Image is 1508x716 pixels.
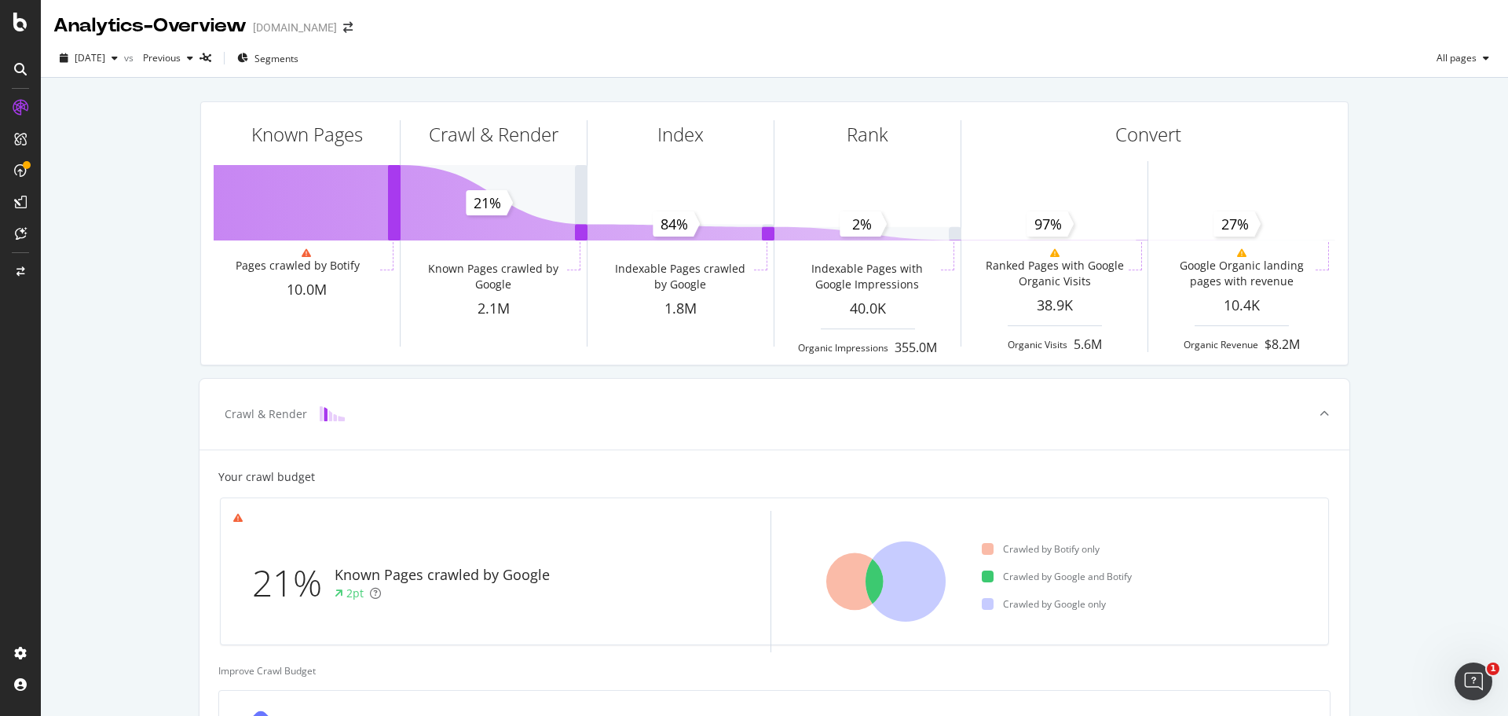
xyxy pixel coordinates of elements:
[982,542,1100,556] div: Crawled by Botify only
[137,51,181,64] span: Previous
[1487,663,1499,675] span: 1
[1430,46,1495,71] button: All pages
[657,121,704,148] div: Index
[401,299,587,319] div: 2.1M
[1430,51,1477,64] span: All pages
[231,46,305,71] button: Segments
[320,406,345,421] img: block-icon
[254,52,298,65] span: Segments
[895,339,937,357] div: 355.0M
[53,13,247,39] div: Analytics - Overview
[75,51,105,64] span: 2025 Jul. 10th
[218,469,315,485] div: Your crawl budget
[982,570,1132,583] div: Crawled by Google and Botify
[335,565,550,586] div: Known Pages crawled by Google
[609,261,750,292] div: Indexable Pages crawled by Google
[774,299,961,319] div: 40.0K
[252,557,335,609] div: 21%
[587,299,774,319] div: 1.8M
[236,258,360,274] div: Pages crawled by Botify
[796,261,937,292] div: Indexable Pages with Google Impressions
[214,280,400,300] div: 10.0M
[847,121,888,148] div: Rank
[798,341,888,354] div: Organic Impressions
[982,597,1106,611] div: Crawled by Google only
[423,261,563,292] div: Known Pages crawled by Google
[218,664,1330,677] div: Improve Crawl Budget
[253,20,337,35] div: [DOMAIN_NAME]
[343,22,353,33] div: arrow-right-arrow-left
[429,121,558,148] div: Crawl & Render
[346,586,364,601] div: 2pt
[251,121,363,148] div: Known Pages
[1455,663,1492,700] iframe: Intercom live chat
[225,406,307,422] div: Crawl & Render
[137,46,199,71] button: Previous
[124,51,137,64] span: vs
[53,46,124,71] button: [DATE]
